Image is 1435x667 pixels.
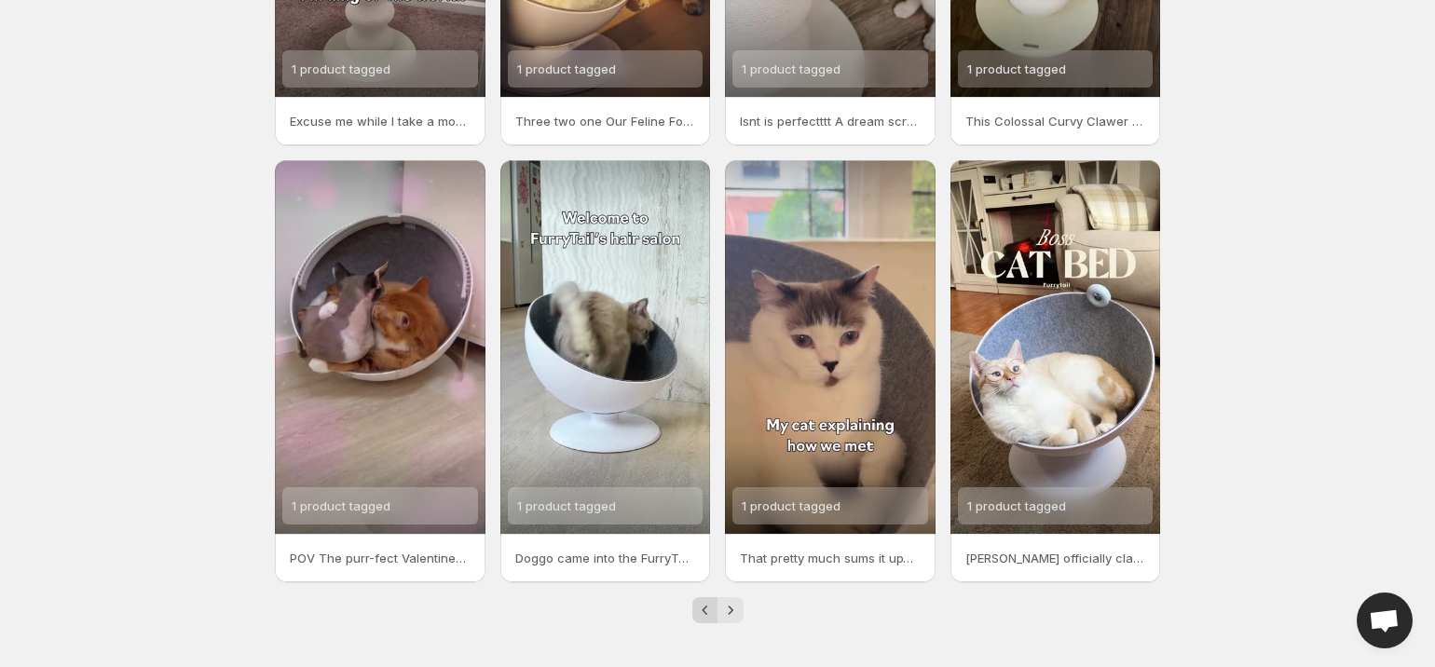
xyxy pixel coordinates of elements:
[1357,592,1413,648] div: Open chat
[515,549,696,567] p: Doggo came into the FurryTail Hair Salon asking for just a trim and left with a whole new persona...
[740,112,921,130] p: Isnt is perfectttt A dream scratcher designed to satisfy even the fiercest claws FurryTailFun Fur...
[742,61,840,76] span: 1 product tagged
[967,61,1066,76] span: 1 product tagged
[692,597,744,623] nav: Pagination
[517,61,616,76] span: 1 product tagged
[740,549,921,567] p: That pretty much sums it upTell us about your rescue pet stories Furrytail AdoptionStory FeedARes...
[692,597,718,623] button: Previous
[965,549,1146,567] p: [PERSON_NAME] officially claimed his throne From supervising the kingdom to sneaking in a cozy na...
[717,597,744,623] button: Next
[965,112,1146,130] p: This Colossal Curvy Clawer from furrytail__official is so cool It is extremely sturdy and well ma...
[515,112,696,130] p: Three two one Our Feline Focus Group members hopping onto this cute trend Learn more about our in...
[290,549,471,567] p: POV The purr-fect Valentines moment
[742,498,840,513] span: 1 product tagged
[967,498,1066,513] span: 1 product tagged
[292,61,390,76] span: 1 product tagged
[517,498,616,513] span: 1 product tagged
[292,498,390,513] span: 1 product tagged
[290,112,471,130] p: Excuse me while I take a moment to sit on my throne I just got the colossal curvy clawer from fur...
